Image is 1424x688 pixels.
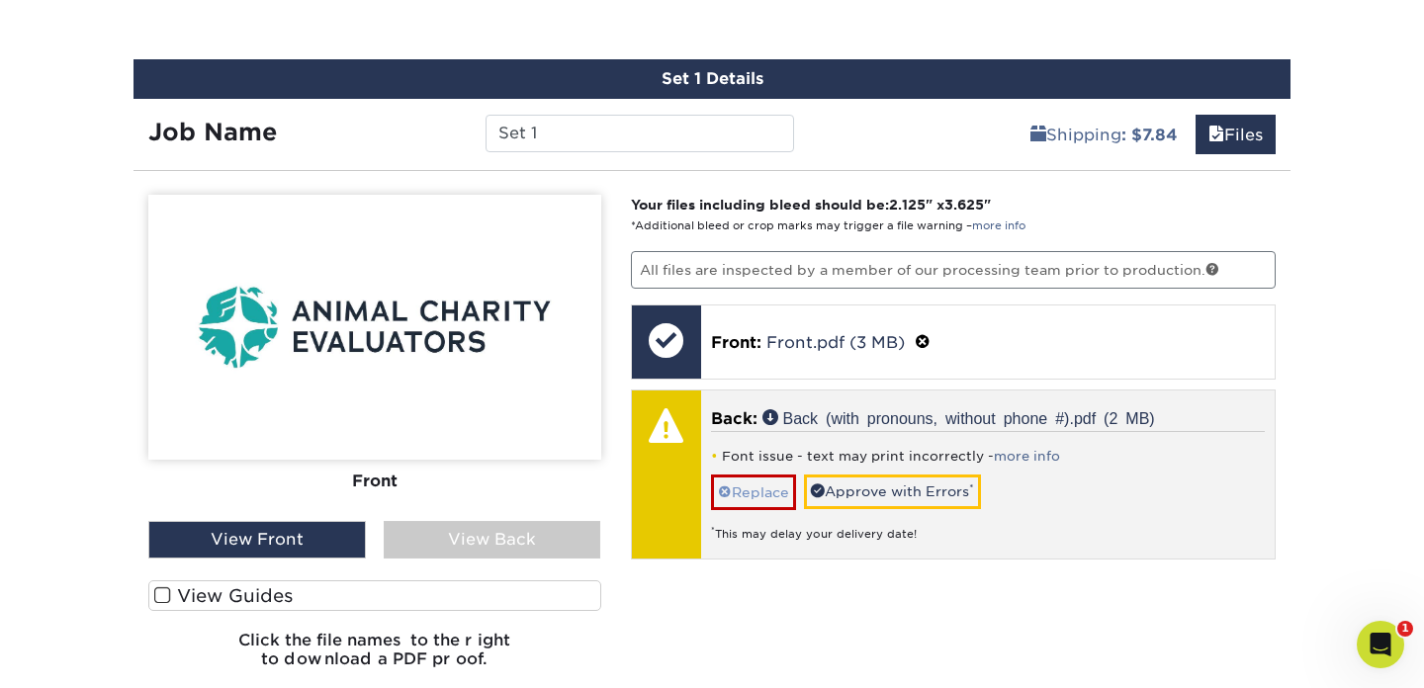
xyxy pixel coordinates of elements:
span: 2.125 [889,197,926,213]
span: files [1208,126,1224,144]
a: more info [994,449,1060,464]
li: Font issue - text may print incorrectly - [711,448,1266,465]
p: All files are inspected by a member of our processing team prior to production. [631,251,1277,289]
div: Set 1 Details [133,59,1290,99]
span: 3.625 [944,197,984,213]
a: Approve with Errors* [804,474,981,508]
b: : $7.84 [1121,126,1178,144]
small: *Additional bleed or crop marks may trigger a file warning – [631,219,1025,232]
span: shipping [1030,126,1046,144]
div: Front [148,460,601,503]
span: Back: [711,409,757,428]
a: Files [1196,115,1276,154]
a: Replace [711,474,796,509]
strong: Job Name [148,118,277,146]
span: Front: [711,333,761,352]
iframe: Intercom live chat [1357,621,1404,668]
a: Front.pdf (3 MB) [766,333,905,352]
div: View Back [384,521,601,559]
a: more info [972,219,1025,232]
h6: Click the file names to the right to download a PDF proof. [148,631,601,684]
a: Back (with pronouns, without phone #).pdf (2 MB) [762,409,1155,425]
input: Enter a job name [486,115,793,152]
div: View Front [148,521,366,559]
label: View Guides [148,580,601,611]
a: Shipping: $7.84 [1018,115,1191,154]
span: 1 [1397,621,1413,637]
strong: Your files including bleed should be: " x " [631,197,991,213]
div: This may delay your delivery date! [711,510,1266,543]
